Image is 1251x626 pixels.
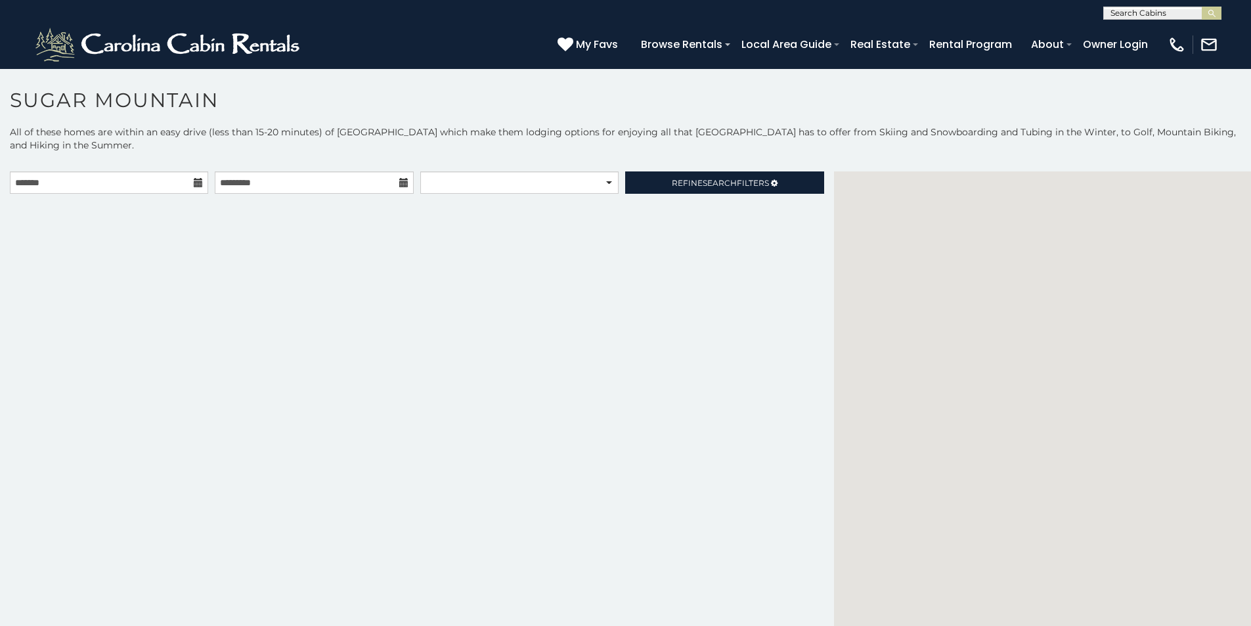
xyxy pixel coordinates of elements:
span: My Favs [576,36,618,53]
a: Real Estate [844,33,917,56]
img: mail-regular-white.png [1200,35,1218,54]
a: About [1024,33,1070,56]
a: Rental Program [923,33,1019,56]
a: Owner Login [1076,33,1154,56]
a: My Favs [558,36,621,53]
a: Local Area Guide [735,33,838,56]
span: Search [703,178,737,188]
img: phone-regular-white.png [1168,35,1186,54]
a: RefineSearchFilters [625,171,823,194]
img: White-1-2.png [33,25,305,64]
a: Browse Rentals [634,33,729,56]
span: Refine Filters [672,178,769,188]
